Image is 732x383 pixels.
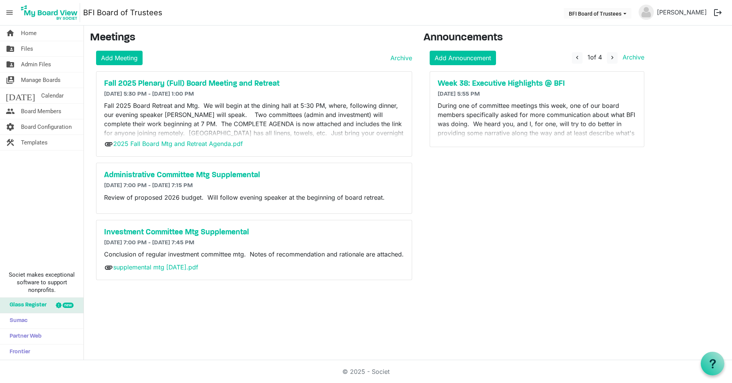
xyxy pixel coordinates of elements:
h3: Meetings [90,32,412,45]
h3: Announcements [424,32,650,45]
span: Frontier [6,345,30,360]
span: switch_account [6,72,15,88]
p: Fall 2025 Board Retreat and Mtg. We will begin at the dining hall at 5:30 PM, where, following di... [104,101,404,147]
span: Admin Files [21,57,51,72]
span: of 4 [588,53,602,61]
div: new [63,303,74,308]
span: Partner Web [6,329,42,344]
button: navigate_next [607,52,618,64]
a: Add Meeting [96,51,143,65]
span: attachment [104,139,113,149]
span: [DATE] 5:55 PM [438,91,480,97]
span: [DATE] [6,88,35,103]
span: Manage Boards [21,72,61,88]
p: During one of committee meetings this week, one of our board members specifically asked for more ... [438,101,636,147]
a: Add Announcement [430,51,496,65]
img: no-profile-picture.svg [639,5,654,20]
span: construction [6,135,15,150]
span: Glass Register [6,298,47,313]
button: logout [710,5,726,21]
span: Home [21,26,37,41]
span: Templates [21,135,48,150]
span: Files [21,41,33,56]
span: settings [6,119,15,135]
a: Week 38: Executive Highlights @ BFI [438,79,636,88]
a: My Board View Logo [19,3,83,22]
a: © 2025 - Societ [342,368,390,375]
h6: [DATE] 7:00 PM - [DATE] 7:15 PM [104,182,404,189]
span: folder_shared [6,57,15,72]
a: [PERSON_NAME] [654,5,710,20]
span: Board Members [21,104,61,119]
a: Investment Committee Mtg Supplemental [104,228,404,237]
button: BFI Board of Trustees dropdownbutton [564,8,631,19]
span: navigate_before [574,54,581,61]
span: navigate_next [609,54,616,61]
h6: [DATE] 7:00 PM - [DATE] 7:45 PM [104,239,404,247]
p: Review of proposed 2026 budget. Will follow evening speaker at the beginning of board retreat. [104,193,404,202]
a: BFI Board of Trustees [83,5,162,20]
a: supplemental mtg [DATE].pdf [113,263,198,271]
span: 1 [588,53,590,61]
a: 2025 Fall Board Mtg and Retreat Agenda.pdf [113,140,243,147]
h6: [DATE] 5:30 PM - [DATE] 1:00 PM [104,91,404,98]
span: Societ makes exceptional software to support nonprofits. [3,271,80,294]
span: Board Configuration [21,119,72,135]
p: Conclusion of regular investment committee mtg. Notes of recommendation and rationale are attached. [104,250,404,259]
a: Fall 2025 Plenary (Full) Board Meeting and Retreat [104,79,404,88]
button: navigate_before [572,52,583,64]
a: Archive [620,53,644,61]
span: folder_shared [6,41,15,56]
span: attachment [104,263,113,272]
span: home [6,26,15,41]
span: menu [2,5,17,20]
a: Archive [387,53,412,62]
img: My Board View Logo [19,3,80,22]
span: Sumac [6,313,27,329]
span: Calendar [41,88,64,103]
span: people [6,104,15,119]
a: Administrative Committee Mtg Supplemental [104,171,404,180]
